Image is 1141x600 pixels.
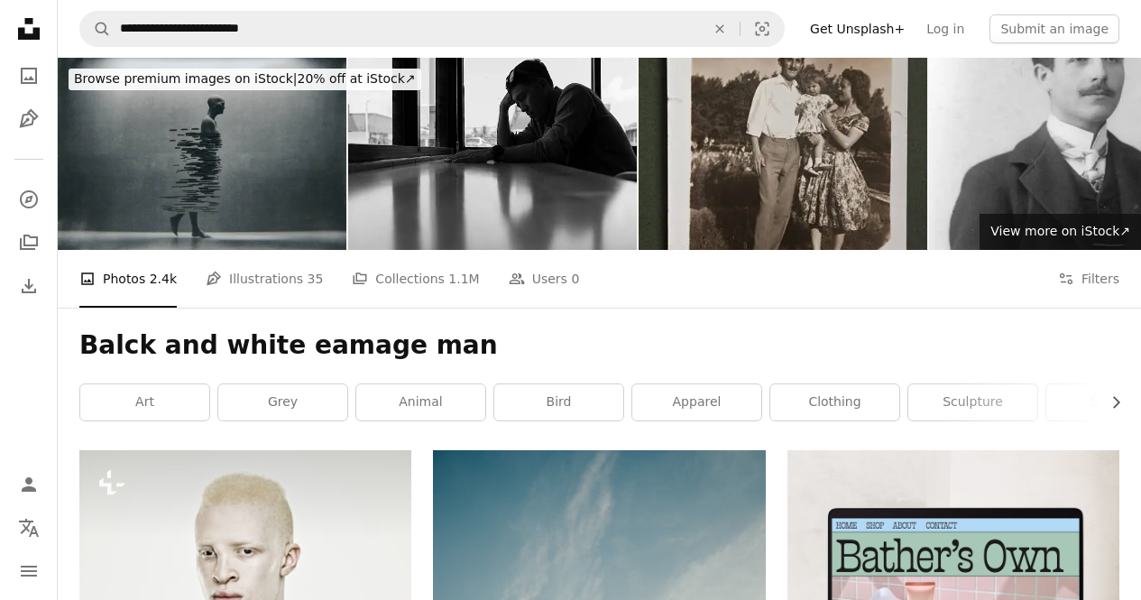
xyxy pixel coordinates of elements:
[58,58,432,101] a: Browse premium images on iStock|20% off at iStock↗
[218,384,347,420] a: grey
[356,384,485,420] a: animal
[448,269,479,289] span: 1.1M
[639,58,927,250] img: Old picture of family posing together
[11,553,47,589] button: Menu
[571,269,579,289] span: 0
[80,384,209,420] a: art
[509,250,580,308] a: Users 0
[308,269,324,289] span: 35
[770,384,899,420] a: clothing
[352,250,479,308] a: Collections 1.1M
[11,58,47,94] a: Photos
[79,11,785,47] form: Find visuals sitewide
[80,12,111,46] button: Search Unsplash
[632,384,761,420] a: apparel
[11,101,47,137] a: Illustrations
[700,12,740,46] button: Clear
[58,58,346,250] img: Man deconstruction
[494,384,623,420] a: bird
[1100,384,1119,420] button: scroll list to the right
[980,214,1141,250] a: View more on iStock↗
[348,58,637,250] img: Black and white photo of a middle-aged man sitting by a window looking stressed
[11,466,47,503] a: Log in / Sign up
[990,224,1130,238] span: View more on iStock ↗
[11,225,47,261] a: Collections
[74,71,416,86] span: 20% off at iStock ↗
[908,384,1037,420] a: sculpture
[1058,250,1119,308] button: Filters
[11,268,47,304] a: Download History
[741,12,784,46] button: Visual search
[989,14,1119,43] button: Submit an image
[206,250,323,308] a: Illustrations 35
[11,181,47,217] a: Explore
[74,71,297,86] span: Browse premium images on iStock |
[799,14,916,43] a: Get Unsplash+
[916,14,975,43] a: Log in
[79,329,1119,362] h1: Balck and white eamage man
[11,510,47,546] button: Language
